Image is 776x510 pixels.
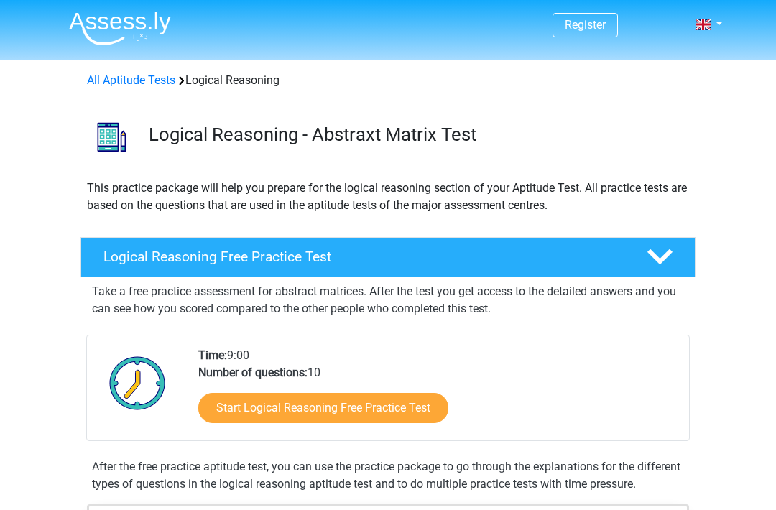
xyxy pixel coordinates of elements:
div: Logical Reasoning [81,72,695,89]
a: Register [565,18,606,32]
a: Logical Reasoning Free Practice Test [75,237,701,277]
b: Number of questions: [198,366,308,379]
img: logical reasoning [81,106,142,167]
h4: Logical Reasoning Free Practice Test [103,249,624,265]
p: Take a free practice assessment for abstract matrices. After the test you get access to the detai... [92,283,684,317]
h3: Logical Reasoning - Abstraxt Matrix Test [149,124,684,146]
p: This practice package will help you prepare for the logical reasoning section of your Aptitude Te... [87,180,689,214]
img: Clock [101,347,174,419]
a: Start Logical Reasoning Free Practice Test [198,393,448,423]
div: 9:00 10 [188,347,688,440]
a: All Aptitude Tests [87,73,175,87]
img: Assessly [69,11,171,45]
b: Time: [198,348,227,362]
div: After the free practice aptitude test, you can use the practice package to go through the explana... [86,458,690,493]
